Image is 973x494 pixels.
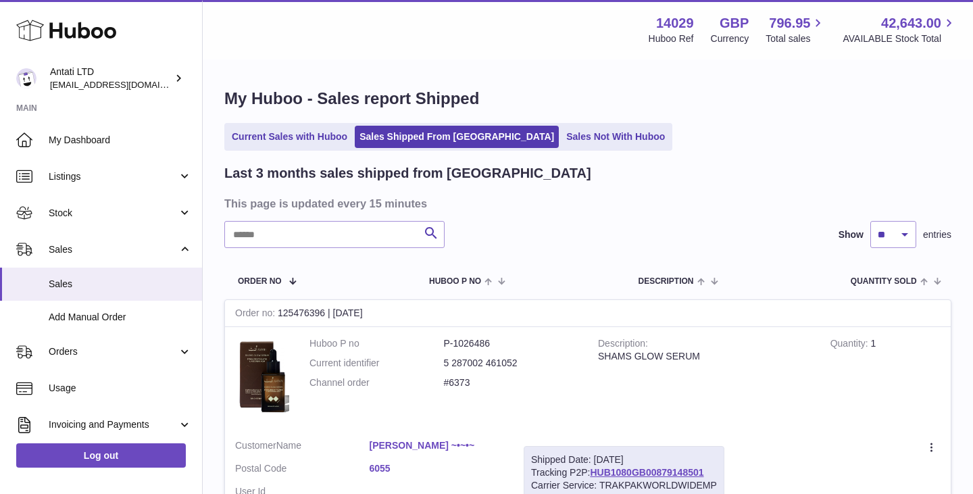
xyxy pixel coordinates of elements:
[225,300,951,327] div: 125476396 | [DATE]
[235,439,370,455] dt: Name
[839,228,864,241] label: Show
[235,337,289,416] img: 1735333660.png
[820,327,951,429] td: 1
[227,126,352,148] a: Current Sales with Huboo
[49,243,178,256] span: Sales
[50,79,199,90] span: [EMAIL_ADDRESS][DOMAIN_NAME]
[656,14,694,32] strong: 14029
[649,32,694,45] div: Huboo Ref
[830,338,871,352] strong: Quantity
[562,126,670,148] a: Sales Not With Huboo
[843,14,957,45] a: 42,643.00 AVAILABLE Stock Total
[851,277,917,286] span: Quantity Sold
[50,66,172,91] div: Antati LTD
[238,277,282,286] span: Order No
[769,14,810,32] span: 796.95
[49,278,192,291] span: Sales
[531,453,717,466] div: Shipped Date: [DATE]
[881,14,941,32] span: 42,643.00
[590,467,703,478] a: HUB1080GB00879148501
[16,68,36,89] img: toufic@antatiskin.com
[598,338,648,352] strong: Description
[843,32,957,45] span: AVAILABLE Stock Total
[224,164,591,182] h2: Last 3 months sales shipped from [GEOGRAPHIC_DATA]
[370,462,504,475] a: 6055
[49,418,178,431] span: Invoicing and Payments
[444,357,578,370] dd: 5 287002 461052
[235,440,276,451] span: Customer
[49,382,192,395] span: Usage
[923,228,951,241] span: entries
[224,88,951,109] h1: My Huboo - Sales report Shipped
[49,207,178,220] span: Stock
[49,345,178,358] span: Orders
[598,350,810,363] div: SHAMS GLOW SERUM
[711,32,749,45] div: Currency
[309,357,444,370] dt: Current identifier
[309,376,444,389] dt: Channel order
[638,277,693,286] span: Description
[766,32,826,45] span: Total sales
[720,14,749,32] strong: GBP
[444,376,578,389] dd: #6373
[49,311,192,324] span: Add Manual Order
[224,196,948,211] h3: This page is updated every 15 minutes
[235,307,278,322] strong: Order no
[235,462,370,478] dt: Postal Code
[429,277,481,286] span: Huboo P no
[444,337,578,350] dd: P-1026486
[766,14,826,45] a: 796.95 Total sales
[355,126,559,148] a: Sales Shipped From [GEOGRAPHIC_DATA]
[49,134,192,147] span: My Dashboard
[531,479,717,492] div: Carrier Service: TRAKPAKWORLDWIDEMP
[370,439,504,452] a: [PERSON_NAME] ~•~•~
[49,170,178,183] span: Listings
[309,337,444,350] dt: Huboo P no
[16,443,186,468] a: Log out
